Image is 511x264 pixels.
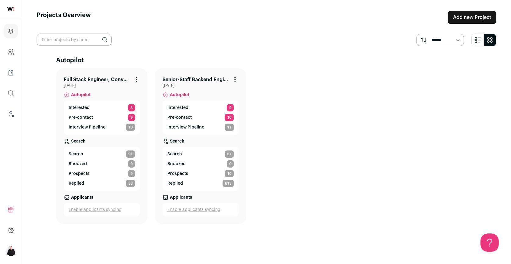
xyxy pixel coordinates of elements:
[69,207,135,213] a: Enable applicants syncing
[133,76,140,83] button: Project Actions
[167,105,188,111] p: Interested
[64,191,140,203] a: Applicants
[231,76,239,83] button: Project Actions
[225,114,234,121] span: 10
[167,114,192,121] p: Pre-contact
[69,114,93,121] p: Pre-contact
[481,233,499,252] iframe: Toggle Customer Support
[167,114,234,121] a: Pre-contact 10
[126,150,135,158] span: 91
[71,92,91,98] span: Autopilot
[69,104,135,111] a: Interested 3
[170,194,192,201] p: Applicants
[7,7,14,11] img: wellfound-shorthand-0d5821cbd27db2630d0214b213865d53afaa358527fdda9d0ea32b1df1b89c2c.svg
[64,135,140,147] a: Search
[69,124,135,131] a: Interview Pipeline 10
[227,160,234,168] span: 0
[167,104,234,111] a: Interested 9
[167,151,182,157] span: Search
[128,160,135,168] span: 0
[69,160,135,168] a: Snoozed 0
[163,191,239,203] a: Applicants
[170,92,189,98] span: Autopilot
[167,207,234,213] a: Enable applicants syncing
[163,76,229,83] a: Senior-Staff Backend Engineer
[71,194,93,201] p: Applicants
[167,160,234,168] a: Snoozed 0
[69,151,83,157] span: Search
[225,124,234,131] span: 11
[167,161,186,167] p: Snoozed
[170,138,184,144] p: Search
[69,180,84,186] p: Replied
[126,124,135,131] span: 10
[69,170,135,177] a: Prospects 9
[56,56,477,65] h2: Autopilot
[167,170,234,177] a: Prospects 10
[69,171,89,177] p: Prospects
[167,150,234,158] a: Search 57
[37,11,91,24] h1: Projects Overview
[69,124,105,130] p: Interview Pipeline
[6,246,16,256] img: 9240684-medium_jpg
[6,246,16,256] button: Open dropdown
[69,180,135,187] a: Replied 33
[167,171,188,177] p: Prospects
[4,65,18,80] a: Company Lists
[167,180,183,186] p: Replied
[71,138,86,144] p: Search
[163,88,239,100] a: Autopilot
[69,150,135,158] a: Search 91
[128,170,135,177] span: 9
[64,83,140,88] span: [DATE]
[163,135,239,147] a: Search
[69,114,135,121] a: Pre-contact 9
[64,88,140,100] a: Autopilot
[225,170,234,177] span: 10
[167,180,234,187] a: Replied 613
[64,76,130,83] a: Full Stack Engineer, Conversational Interfaces
[69,105,90,111] p: Interested
[223,180,234,187] span: 613
[163,83,239,88] span: [DATE]
[69,161,87,167] p: Snoozed
[128,114,135,121] span: 9
[225,150,234,158] span: 57
[126,180,135,187] span: 33
[37,34,112,46] input: Filter projects by name
[4,107,18,121] a: Leads (Backoffice)
[227,104,234,111] span: 9
[4,45,18,59] a: Company and ATS Settings
[4,24,18,38] a: Projects
[167,124,234,131] a: Interview Pipeline 11
[128,104,135,111] span: 3
[448,11,496,24] a: Add new Project
[167,124,204,130] p: Interview Pipeline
